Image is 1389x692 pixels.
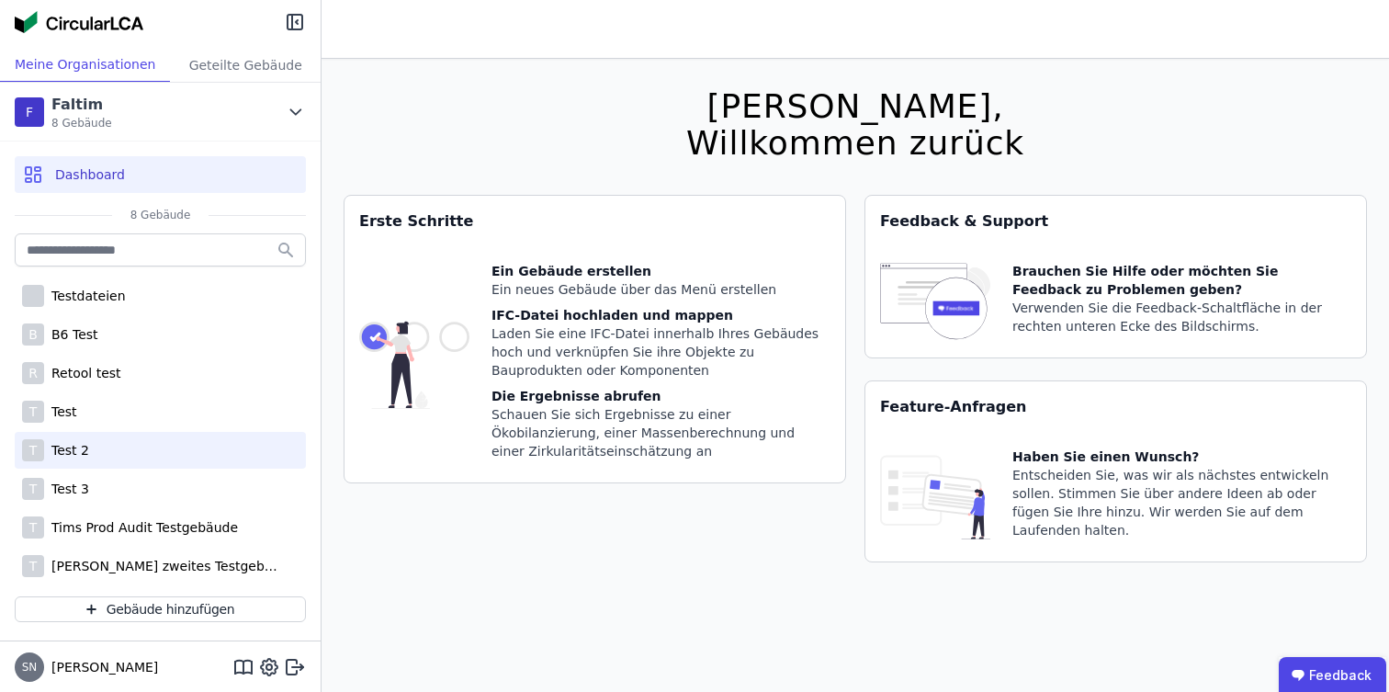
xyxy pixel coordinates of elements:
[686,88,1024,125] div: [PERSON_NAME],
[491,405,830,460] div: Schauen Sie sich Ergebnisse zu einer Ökobilanzierung, einer Massenberechnung und einer Zirkularit...
[112,208,209,222] span: 8 Gebäude
[22,478,44,500] div: T
[1012,262,1351,299] div: Brauchen Sie Hilfe oder möchten Sie Feedback zu Problemen geben?
[1012,448,1351,466] div: Haben Sie einen Wunsch?
[491,306,830,324] div: IFC-Datei hochladen und mappen
[44,325,98,344] div: B6 Test
[22,439,44,461] div: T
[44,441,89,459] div: Test 2
[44,557,283,575] div: [PERSON_NAME] zweites Testgebäude
[44,518,238,537] div: Tims Prod Audit Testgebäude
[22,401,44,423] div: T
[170,48,321,82] div: Geteilte Gebäude
[880,262,990,343] img: feedback-icon-HCTs5lye.svg
[44,658,158,676] span: [PERSON_NAME]
[1012,466,1351,539] div: Entscheiden Sie, was wir als nächstes entwickeln sollen. Stimmen Sie über andere Ideen ab oder fü...
[44,287,126,305] div: Testdateien
[491,280,830,299] div: Ein neues Gebäude über das Menü erstellen
[15,11,143,33] img: Concular
[22,555,44,577] div: T
[55,165,125,184] span: Dashboard
[880,448,990,547] img: feature_request_tile-UiXE1qGU.svg
[44,364,121,382] div: Retool test
[865,196,1366,247] div: Feedback & Support
[22,662,38,673] span: SN
[22,323,44,346] div: B
[44,480,89,498] div: Test 3
[865,381,1366,433] div: Feature-Anfragen
[1012,299,1351,335] div: Verwenden Sie die Feedback-Schaltfläche in der rechten unteren Ecke des Bildschirms.
[491,387,830,405] div: Die Ergebnisse abrufen
[22,516,44,539] div: T
[344,196,845,247] div: Erste Schritte
[51,94,112,116] div: Faltim
[51,116,112,130] span: 8 Gebäude
[15,596,306,622] button: Gebäude hinzufügen
[491,262,830,280] div: Ein Gebäude erstellen
[686,125,1024,162] div: Willkommen zurück
[15,97,44,127] div: F
[491,324,830,380] div: Laden Sie eine IFC-Datei innerhalb Ihres Gebäudes hoch und verknüpfen Sie ihre Objekte zu Bauprod...
[44,403,77,421] div: Test
[22,362,44,384] div: R
[359,262,469,468] img: getting_started_tile-DrF_GRSv.svg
